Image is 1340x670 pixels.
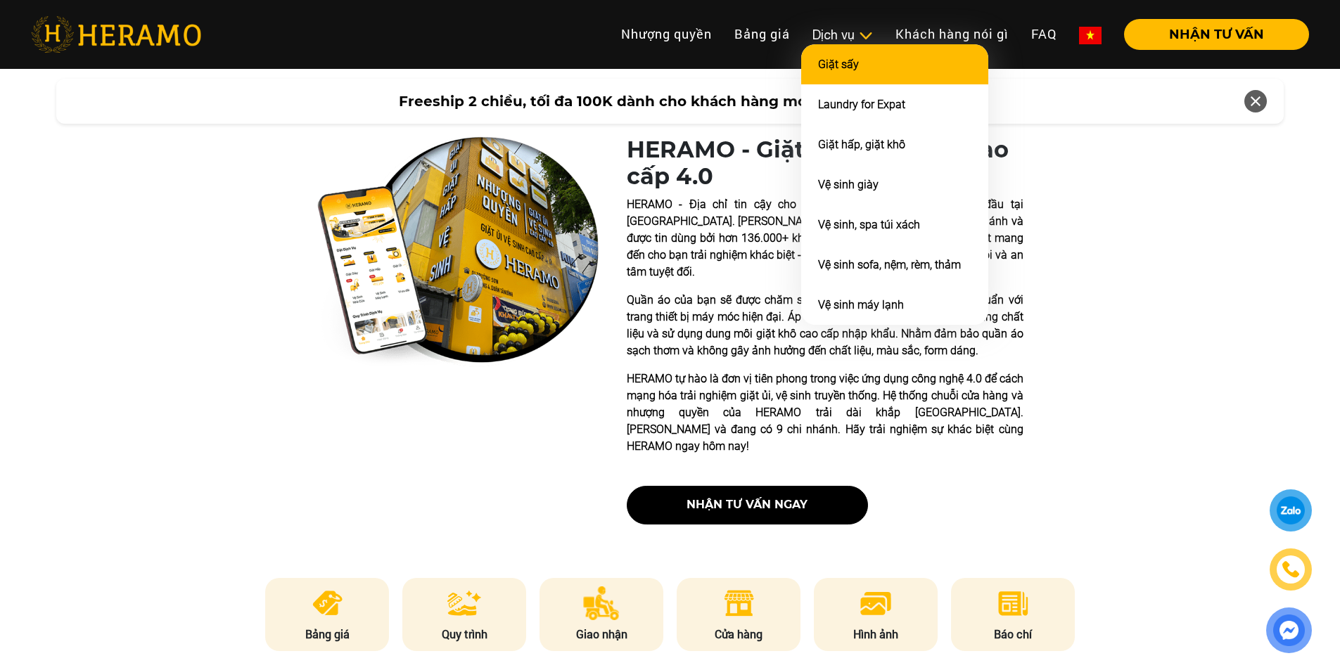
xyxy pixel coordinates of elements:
[402,626,526,643] p: Quy trình
[540,626,663,643] p: Giao nhận
[818,178,879,191] a: Vệ sinh giày
[627,371,1023,455] p: HERAMO tự hào là đơn vị tiên phong trong việc ứng dụng công nghệ 4.0 để cách mạng hóa trải nghiệm...
[1281,560,1301,579] img: phone-icon
[858,29,873,43] img: subToggleIcon
[818,58,859,71] a: Giặt sấy
[818,258,961,271] a: Vệ sinh sofa, nệm, rèm, thảm
[1271,550,1310,588] a: phone-icon
[627,196,1023,281] p: HERAMO - Địa chỉ tin cậy cho dịch vụ giặt hấp giặt khô hàng đầu tại [GEOGRAPHIC_DATA]. [PERSON_NA...
[627,486,868,524] button: nhận tư vấn ngay
[265,626,389,643] p: Bảng giá
[627,136,1023,191] h1: HERAMO - Giặt hấp giặt khô cao cấp 4.0
[310,586,345,620] img: pricing.png
[31,16,201,53] img: heramo-logo.png
[814,626,938,643] p: Hình ảnh
[627,292,1023,359] p: Quần áo của bạn sẽ được chăm sóc bằng quy trình giặt khô đúng chuẩn với trang thiết bị máy móc hi...
[317,136,599,367] img: heramo-quality-banner
[1020,19,1068,49] a: FAQ
[447,586,481,620] img: process.png
[1113,28,1309,41] a: NHẬN TƯ VẤN
[399,91,811,112] span: Freeship 2 chiều, tối đa 100K dành cho khách hàng mới
[1124,19,1309,50] button: NHẬN TƯ VẤN
[812,25,873,44] div: Dịch vụ
[818,298,904,311] a: Vệ sinh máy lạnh
[1079,27,1102,44] img: vn-flag.png
[583,586,620,620] img: delivery.png
[723,19,801,49] a: Bảng giá
[951,626,1075,643] p: Báo chí
[818,218,920,231] a: Vệ sinh, spa túi xách
[610,19,723,49] a: Nhượng quyền
[818,138,905,151] a: Giặt hấp, giặt khô
[859,586,893,620] img: image.png
[996,586,1030,620] img: news.png
[818,98,905,111] a: Laundry for Expat
[677,626,800,643] p: Cửa hàng
[884,19,1020,49] a: Khách hàng nói gì
[722,586,756,620] img: store.png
